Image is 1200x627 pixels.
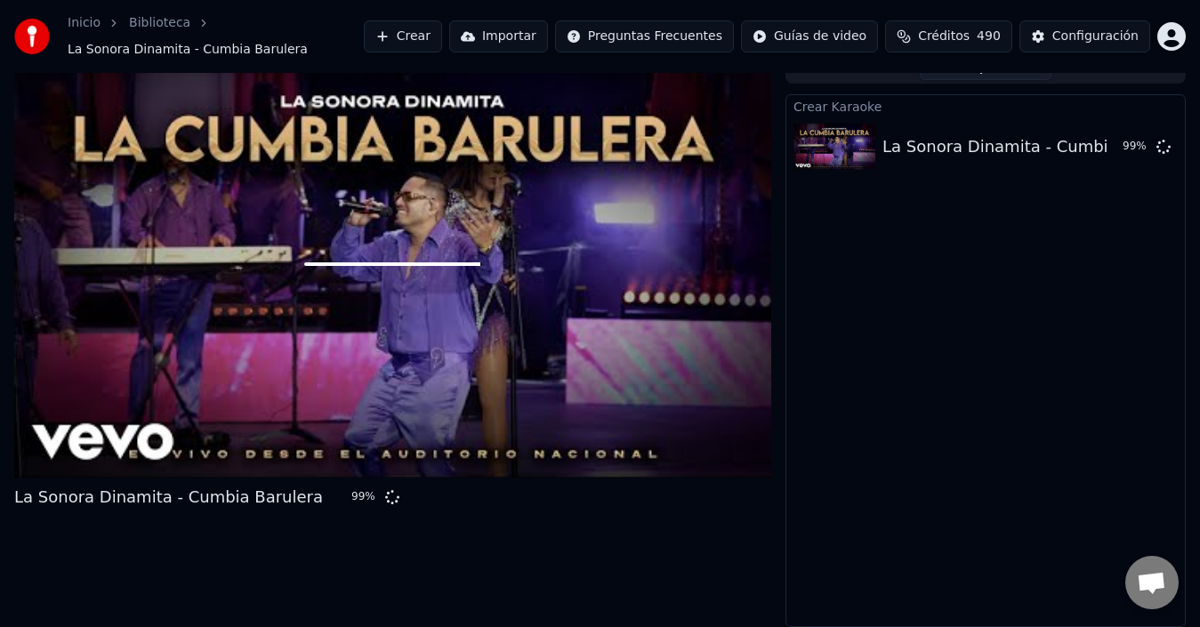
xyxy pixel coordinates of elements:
[14,19,50,54] img: youka
[555,20,734,52] button: Preguntas Frecuentes
[918,28,970,45] span: Créditos
[786,95,1185,117] div: Crear Karaoke
[1019,20,1150,52] button: Configuración
[68,14,364,59] nav: breadcrumb
[1123,140,1149,154] div: 99 %
[68,41,308,59] span: La Sonora Dinamita - Cumbia Barulera
[1052,28,1139,45] div: Configuración
[364,20,442,52] button: Crear
[449,20,548,52] button: Importar
[885,20,1012,52] button: Créditos490
[68,14,101,32] a: Inicio
[1125,556,1179,609] a: Chat abierto
[882,134,1191,159] div: La Sonora Dinamita - Cumbia Barulera
[14,485,323,510] div: La Sonora Dinamita - Cumbia Barulera
[351,490,378,504] div: 99 %
[741,20,878,52] button: Guías de video
[977,28,1001,45] span: 490
[129,14,190,32] a: Biblioteca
